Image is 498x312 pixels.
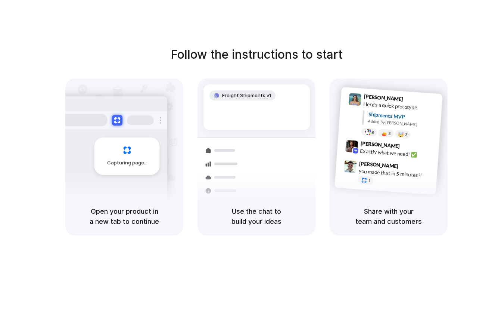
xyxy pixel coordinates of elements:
[405,96,421,105] span: 9:41 AM
[371,130,374,134] span: 8
[364,92,403,103] span: [PERSON_NAME]
[339,206,439,226] h5: Share with your team and customers
[107,159,149,167] span: Capturing page
[171,46,342,64] h1: Follow the instructions to start
[398,132,404,137] div: 🤯
[388,131,391,135] span: 5
[363,100,438,112] div: Here's a quick prototype
[368,110,437,123] div: Shipments MVP
[360,139,400,150] span: [PERSON_NAME]
[74,206,174,226] h5: Open your product in a new tab to continue
[222,92,271,99] span: Freight Shipments v1
[206,206,306,226] h5: Use the chat to build your ideas
[402,143,417,152] span: 9:42 AM
[358,167,433,180] div: you made that in 5 minutes?!
[368,179,371,183] span: 1
[360,147,435,160] div: Exactly what we need! ✅
[368,118,436,129] div: Added by [PERSON_NAME]
[359,159,399,170] span: [PERSON_NAME]
[401,163,416,172] span: 9:47 AM
[405,133,408,137] span: 3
